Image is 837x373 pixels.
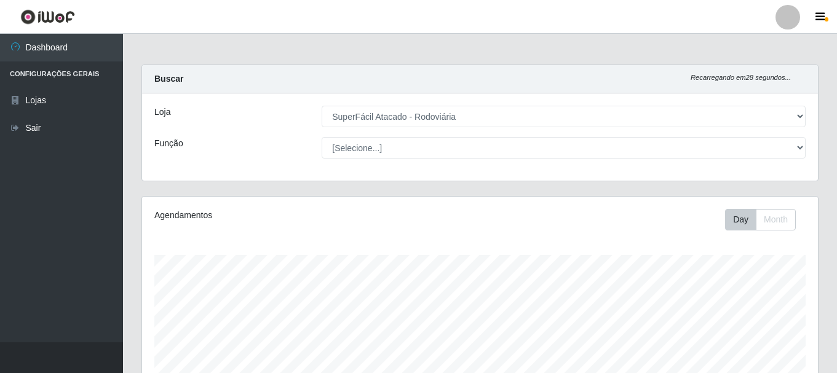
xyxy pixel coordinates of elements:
[154,74,183,84] strong: Buscar
[691,74,791,81] i: Recarregando em 28 segundos...
[154,106,170,119] label: Loja
[154,209,415,222] div: Agendamentos
[20,9,75,25] img: CoreUI Logo
[725,209,796,230] div: First group
[154,137,183,150] label: Função
[725,209,756,230] button: Day
[756,209,796,230] button: Month
[725,209,806,230] div: Toolbar with button groups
